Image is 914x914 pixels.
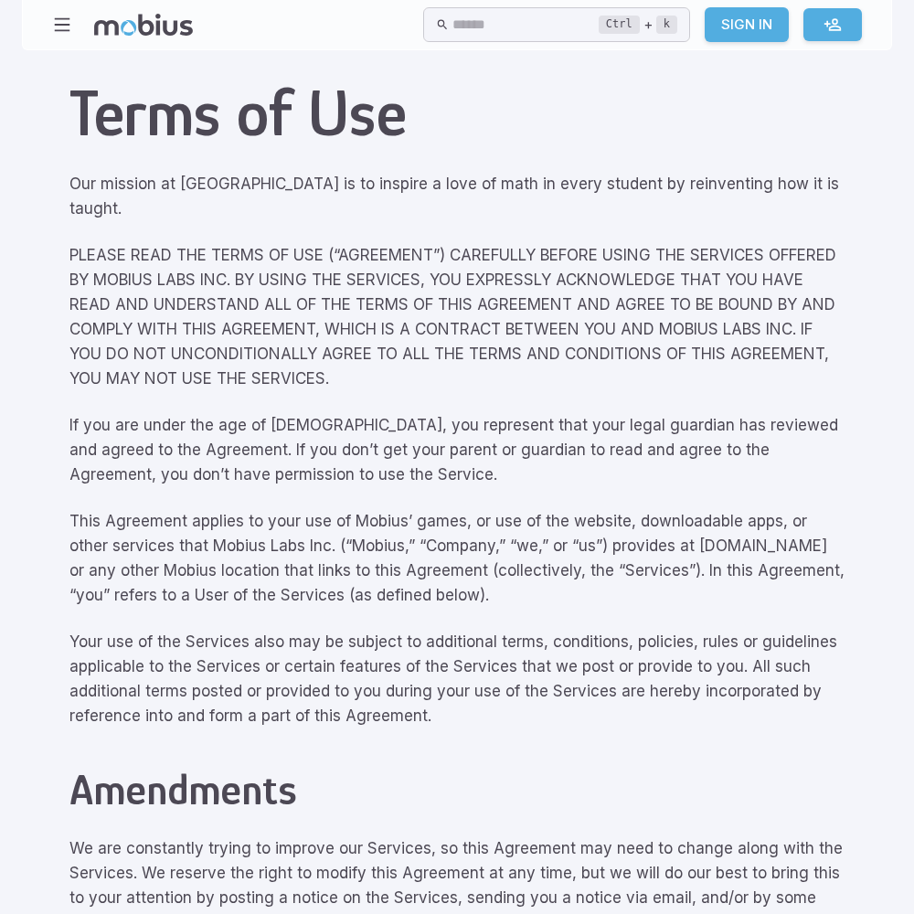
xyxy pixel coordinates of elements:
[69,413,845,487] p: If you are under the age of [DEMOGRAPHIC_DATA], you represent that your legal guardian has review...
[69,630,845,728] p: Your use of the Services also may be subject to additional terms, conditions, policies, rules or ...
[599,14,677,36] div: +
[705,7,789,42] a: Sign In
[599,16,640,34] kbd: Ctrl
[69,76,845,150] h1: Terms of Use
[69,765,845,814] h2: Amendments
[69,243,845,391] p: PLEASE READ THE TERMS OF USE (“AGREEMENT”) CAREFULLY BEFORE USING THE SERVICES OFFERED BY MOBIUS ...
[656,16,677,34] kbd: k
[69,172,845,221] p: Our mission at [GEOGRAPHIC_DATA] is to inspire a love of math in every student by reinventing how...
[69,509,845,608] p: This Agreement applies to your use of Mobius’ games, or use of the website, downloadable apps, or...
